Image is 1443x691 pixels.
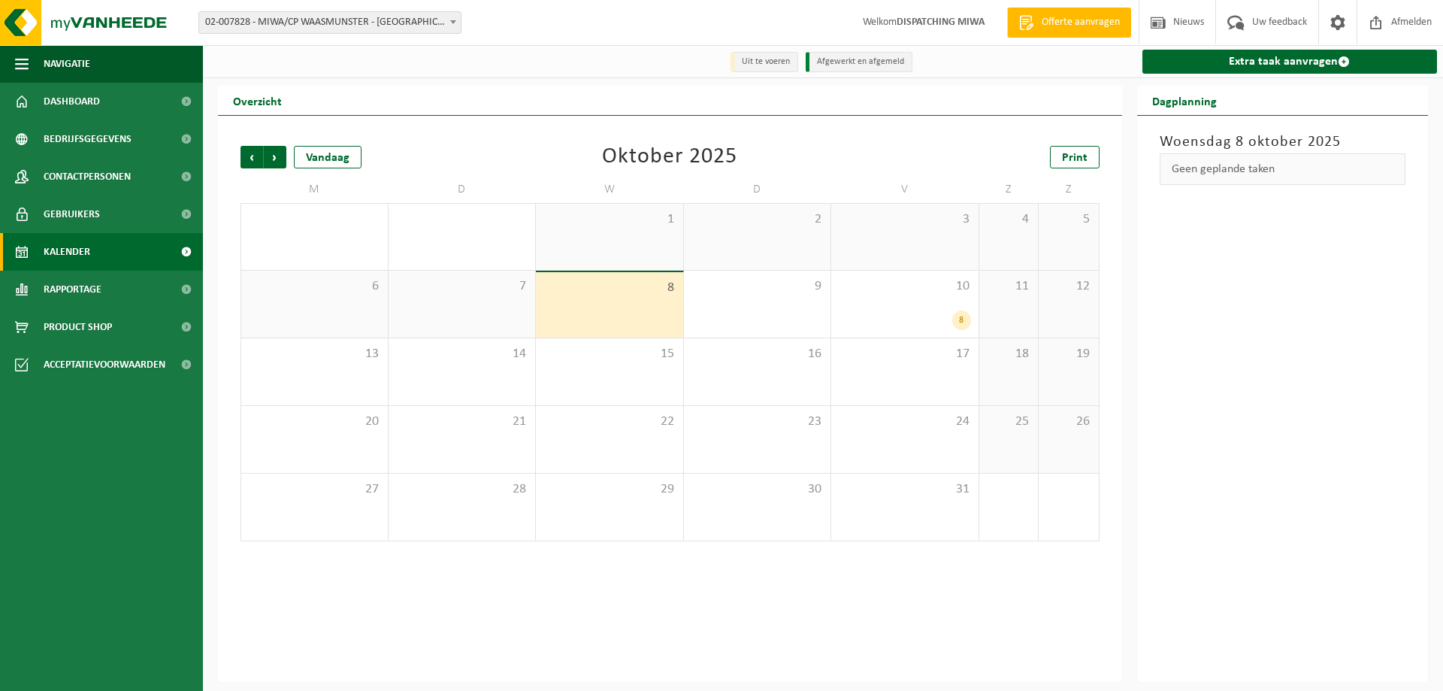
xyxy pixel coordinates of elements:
div: Oktober 2025 [602,146,737,168]
span: 16 [691,346,824,362]
span: 22 [543,414,676,430]
span: Gebruikers [44,195,100,233]
span: 9 [691,278,824,295]
span: 8 [543,280,676,296]
span: 24 [839,414,971,430]
span: 21 [396,414,528,430]
div: Vandaag [294,146,362,168]
span: 25 [987,414,1031,430]
span: Acceptatievoorwaarden [44,346,165,383]
span: Contactpersonen [44,158,131,195]
span: 23 [691,414,824,430]
span: 3 [839,211,971,228]
td: V [831,176,979,203]
span: 31 [839,481,971,498]
span: 30 [691,481,824,498]
span: Volgende [264,146,286,168]
span: 17 [839,346,971,362]
td: D [684,176,832,203]
div: Geen geplande taken [1160,153,1406,185]
span: Bedrijfsgegevens [44,120,132,158]
td: Z [979,176,1039,203]
div: 8 [952,311,971,330]
span: 26 [1046,414,1091,430]
span: 29 [543,481,676,498]
td: M [240,176,389,203]
span: 10 [839,278,971,295]
h2: Dagplanning [1137,86,1232,115]
span: Dashboard [44,83,100,120]
span: 1 [543,211,676,228]
td: D [389,176,537,203]
h2: Overzicht [218,86,297,115]
span: Kalender [44,233,90,271]
a: Print [1050,146,1100,168]
span: Vorige [240,146,263,168]
a: Offerte aanvragen [1007,8,1131,38]
span: 14 [396,346,528,362]
span: 02-007828 - MIWA/CP WAASMUNSTER - WAASMUNSTER [199,12,461,33]
span: Rapportage [44,271,101,308]
span: 18 [987,346,1031,362]
a: Extra taak aanvragen [1142,50,1438,74]
li: Afgewerkt en afgemeld [806,52,912,72]
span: 6 [249,278,380,295]
span: 02-007828 - MIWA/CP WAASMUNSTER - WAASMUNSTER [198,11,461,34]
li: Uit te voeren [731,52,798,72]
td: W [536,176,684,203]
span: 20 [249,414,380,430]
span: 12 [1046,278,1091,295]
span: Offerte aanvragen [1038,15,1124,30]
span: 11 [987,278,1031,295]
span: 28 [396,481,528,498]
td: Z [1039,176,1099,203]
span: 13 [249,346,380,362]
span: 7 [396,278,528,295]
h3: Woensdag 8 oktober 2025 [1160,131,1406,153]
span: Product Shop [44,308,112,346]
span: 5 [1046,211,1091,228]
strong: DISPATCHING MIWA [897,17,985,28]
span: 27 [249,481,380,498]
span: 2 [691,211,824,228]
span: Print [1062,152,1088,164]
span: Navigatie [44,45,90,83]
span: 19 [1046,346,1091,362]
span: 4 [987,211,1031,228]
span: 15 [543,346,676,362]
